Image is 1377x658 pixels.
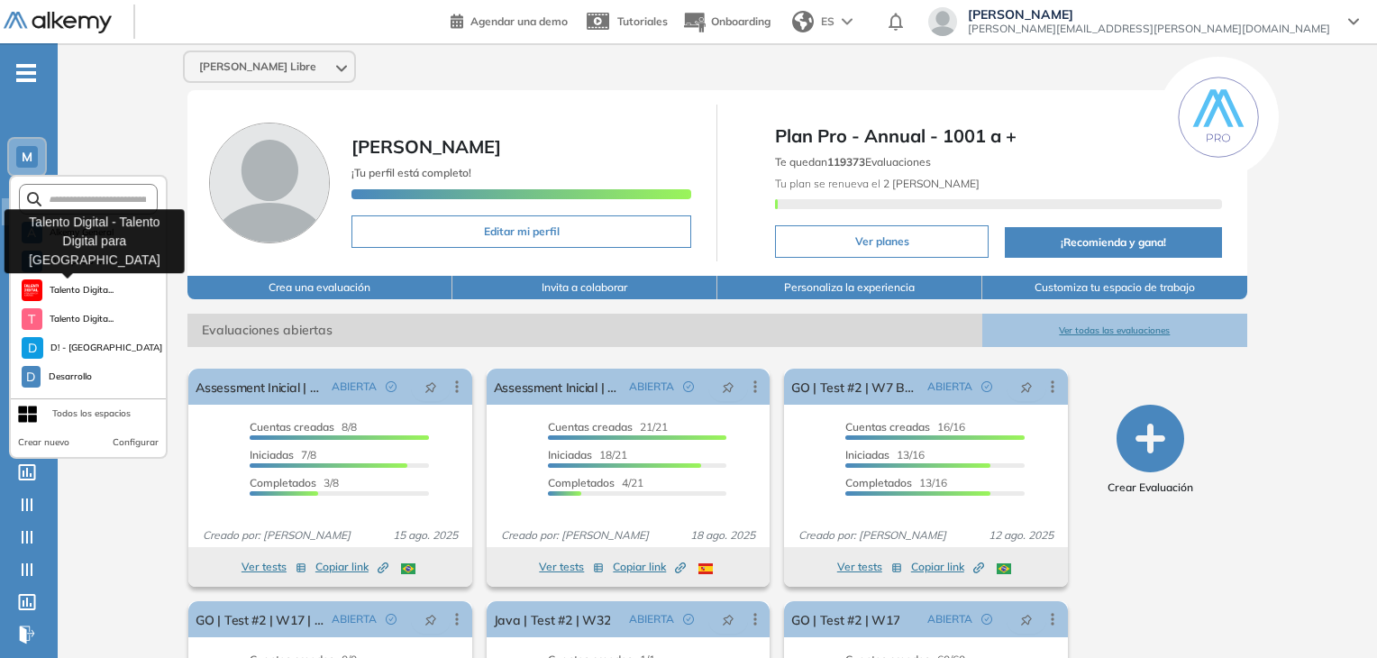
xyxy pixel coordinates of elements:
[452,276,717,299] button: Invita a colaborar
[315,556,388,578] button: Copiar link
[981,527,1061,544] span: 12 ago. 2025
[982,276,1247,299] button: Customiza tu espacio de trabajo
[682,3,771,41] button: Onboarding
[50,312,114,326] span: Talento Digita...
[187,276,452,299] button: Crea una evaluación
[711,14,771,28] span: Onboarding
[250,420,334,434] span: Cuentas creadas
[52,407,131,421] div: Todos los espacios
[539,556,604,578] button: Ver tests
[548,448,627,462] span: 18/21
[845,476,947,489] span: 13/16
[196,527,358,544] span: Creado por: [PERSON_NAME]
[5,209,185,273] div: Talento Digital - Talento Digital para [GEOGRAPHIC_DATA]
[837,556,902,578] button: Ver tests
[250,448,294,462] span: Iniciadas
[401,563,415,574] img: BRA
[16,71,36,75] i: -
[775,123,1221,150] span: Plan Pro - Annual - 1001 a +
[26,370,35,384] span: D
[411,605,451,634] button: pushpin
[791,369,919,405] a: GO | Test #2 | W7 BR V2
[683,527,762,544] span: 18 ago. 2025
[332,611,377,627] span: ABIERTA
[548,420,668,434] span: 21/21
[50,341,166,355] span: D! - [GEOGRAPHIC_DATA] 17
[845,420,930,434] span: Cuentas creadas
[968,7,1330,22] span: [PERSON_NAME]
[242,556,306,578] button: Ver tests
[250,420,357,434] span: 8/8
[911,556,984,578] button: Copiar link
[548,476,615,489] span: Completados
[629,611,674,627] span: ABIERTA
[845,476,912,489] span: Completados
[683,614,694,625] span: check-circle
[250,476,316,489] span: Completados
[845,420,965,434] span: 16/16
[1020,612,1033,626] span: pushpin
[351,135,501,158] span: [PERSON_NAME]
[997,563,1011,574] img: BRA
[1007,372,1046,401] button: pushpin
[548,420,633,434] span: Cuentas creadas
[250,476,339,489] span: 3/8
[698,563,713,574] img: ESP
[494,369,622,405] a: Assessment Inicial | Be Data Driven CX W1 [HISP]
[717,276,982,299] button: Personaliza la experiencia
[24,283,39,297] img: https://assets.alkemy.org/workspaces/620/d203e0be-08f6-444b-9eae-a92d815a506f.png
[494,527,656,544] span: Creado por: [PERSON_NAME]
[386,527,465,544] span: 15 ago. 2025
[187,314,982,347] span: Evaluaciones abiertas
[982,314,1247,347] button: Ver todas las evaluaciones
[775,155,931,169] span: Te quedan Evaluaciones
[613,559,686,575] span: Copiar link
[451,9,568,31] a: Agendar una demo
[981,381,992,392] span: check-circle
[968,22,1330,36] span: [PERSON_NAME][EMAIL_ADDRESS][PERSON_NAME][DOMAIN_NAME]
[722,612,734,626] span: pushpin
[28,312,35,326] span: T
[351,215,691,248] button: Editar mi perfil
[424,379,437,394] span: pushpin
[18,435,69,450] button: Crear nuevo
[791,601,899,637] a: GO | Test #2 | W17
[28,341,37,355] span: D
[708,605,748,634] button: pushpin
[424,612,437,626] span: pushpin
[332,379,377,395] span: ABIERTA
[911,559,984,575] span: Copiar link
[1020,379,1033,394] span: pushpin
[50,283,114,297] span: Talento Digita...
[1007,605,1046,634] button: pushpin
[48,370,94,384] span: Desarrollo
[548,476,643,489] span: 4/21
[196,601,324,637] a: GO | Test #2 | W17 | Recuperatorio
[821,14,834,30] span: ES
[199,59,316,74] span: [PERSON_NAME] Libre
[683,381,694,392] span: check-circle
[775,225,989,258] button: Ver planes
[113,435,159,450] button: Configurar
[617,14,668,28] span: Tutoriales
[708,372,748,401] button: pushpin
[842,18,853,25] img: arrow
[613,556,686,578] button: Copiar link
[775,177,980,190] span: Tu plan se renueva el
[411,372,451,401] button: pushpin
[494,601,611,637] a: Java | Test #2 | W32
[792,11,814,32] img: world
[845,448,925,462] span: 13/16
[209,123,330,243] img: Foto de perfil
[927,611,972,627] span: ABIERTA
[22,150,32,164] span: M
[981,614,992,625] span: check-circle
[629,379,674,395] span: ABIERTA
[1053,450,1377,658] iframe: Chat Widget
[250,448,316,462] span: 7/8
[722,379,734,394] span: pushpin
[470,14,568,28] span: Agendar una demo
[548,448,592,462] span: Iniciadas
[1108,405,1193,496] button: Crear Evaluación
